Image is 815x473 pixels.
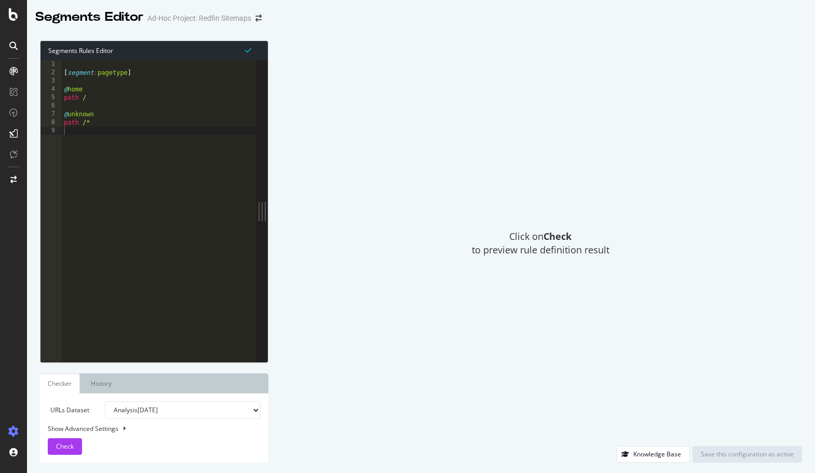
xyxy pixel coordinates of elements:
label: URLs Dataset [40,401,97,419]
div: Save this configuration as active [701,450,794,458]
button: Save this configuration as active [692,446,802,463]
div: Segments Editor [35,8,143,26]
span: Check [56,442,74,451]
span: Syntax is valid [245,45,251,55]
div: 6 [40,102,62,110]
div: Knowledge Base [633,450,681,458]
div: Segments Rules Editor [40,41,268,60]
div: 8 [40,118,62,127]
button: Knowledge Base [617,446,690,463]
span: Click on to preview rule definition result [472,230,609,256]
div: 3 [40,77,62,85]
div: arrow-right-arrow-left [255,15,262,22]
div: 4 [40,85,62,93]
strong: Check [544,230,572,242]
div: 9 [40,127,62,135]
div: 5 [40,93,62,102]
a: Knowledge Base [617,450,690,458]
div: 1 [40,60,62,69]
div: Ad-Hoc Project: Redfin Sitemaps [147,13,251,23]
button: Check [48,438,82,455]
div: 7 [40,110,62,118]
a: Checker [40,373,80,394]
div: Show Advanced Settings [40,424,253,433]
a: History [83,373,120,394]
div: 2 [40,69,62,77]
